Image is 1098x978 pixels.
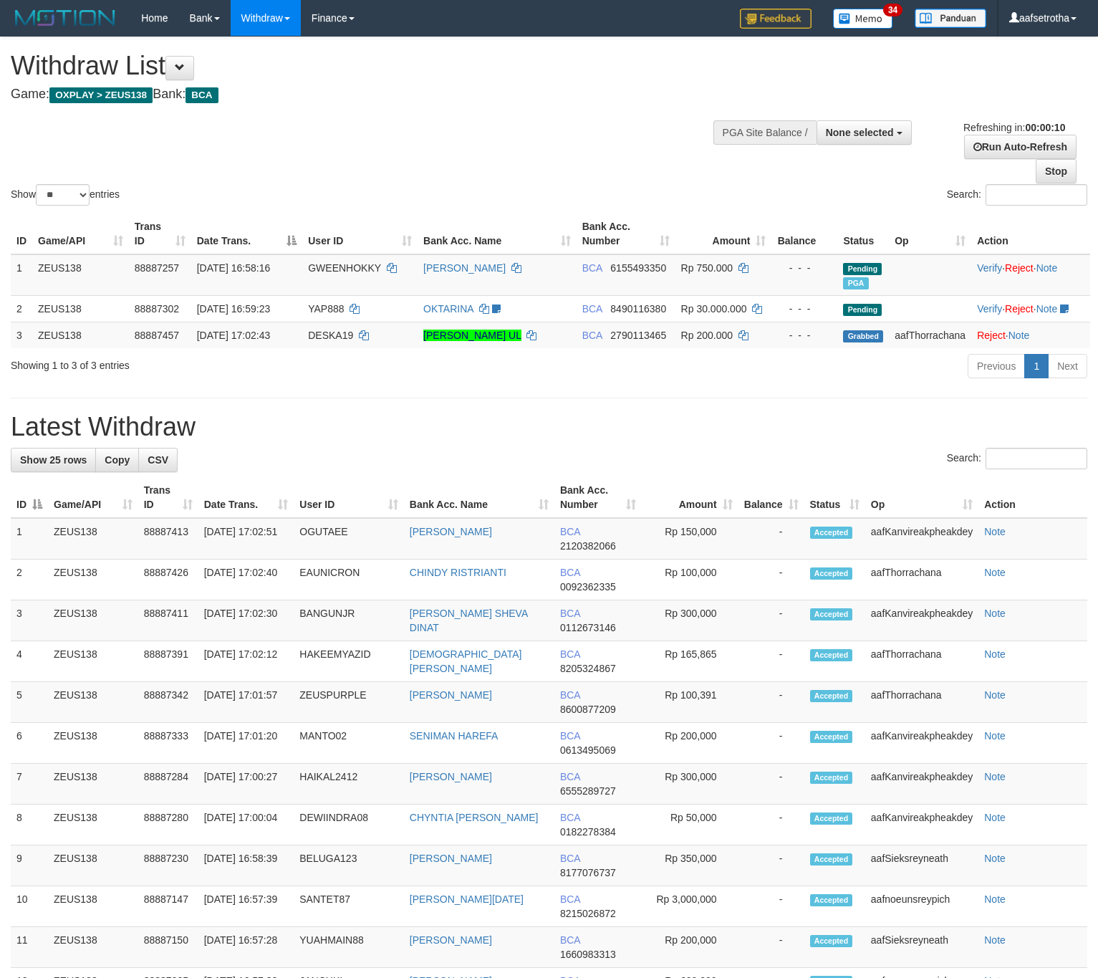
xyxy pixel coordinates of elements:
[48,845,138,886] td: ZEUS138
[49,87,153,103] span: OXPLAY > ZEUS138
[294,682,404,723] td: ZEUSPURPLE
[418,214,577,254] th: Bank Acc. Name: activate to sort column ascending
[11,87,718,102] h4: Game: Bank:
[560,689,580,701] span: BCA
[11,214,32,254] th: ID
[610,303,666,315] span: Copy 8490116380 to clipboard
[294,805,404,845] td: DEWIINDRA08
[889,322,971,348] td: aafThorrachana
[11,600,48,641] td: 3
[95,448,139,472] a: Copy
[865,560,978,600] td: aafThorrachana
[294,886,404,927] td: SANTET87
[560,730,580,742] span: BCA
[738,518,804,560] td: -
[1036,262,1058,274] a: Note
[198,477,294,518] th: Date Trans.: activate to sort column ascending
[11,641,48,682] td: 4
[294,723,404,764] td: MANTO02
[804,477,865,518] th: Status: activate to sort column ascending
[11,184,120,206] label: Show entries
[560,540,616,552] span: Copy 2120382066 to clipboard
[777,302,832,316] div: - - -
[915,9,986,28] img: panduan.png
[810,772,853,784] span: Accepted
[138,927,198,968] td: 88887150
[984,853,1006,864] a: Note
[560,908,616,919] span: Copy 8215026872 to clipboard
[977,330,1006,341] a: Reject
[642,764,738,805] td: Rp 300,000
[642,682,738,723] td: Rp 100,391
[1005,303,1034,315] a: Reject
[984,608,1006,619] a: Note
[865,682,978,723] td: aafThorrachana
[129,214,191,254] th: Trans ID: activate to sort column ascending
[865,600,978,641] td: aafKanvireakpheakdey
[560,567,580,578] span: BCA
[642,560,738,600] td: Rp 100,000
[642,845,738,886] td: Rp 350,000
[577,214,675,254] th: Bank Acc. Number: activate to sort column ascending
[138,600,198,641] td: 88887411
[883,4,902,16] span: 34
[198,845,294,886] td: [DATE] 16:58:39
[978,477,1087,518] th: Action
[964,135,1077,159] a: Run Auto-Refresh
[410,689,492,701] a: [PERSON_NAME]
[610,330,666,341] span: Copy 2790113465 to clipboard
[294,560,404,600] td: EAUNICRON
[582,330,602,341] span: BCA
[48,723,138,764] td: ZEUS138
[810,649,853,661] span: Accepted
[48,477,138,518] th: Game/API: activate to sort column ascending
[984,689,1006,701] a: Note
[410,812,539,823] a: CHYNTIA [PERSON_NAME]
[138,764,198,805] td: 88887284
[48,805,138,845] td: ZEUS138
[410,893,524,905] a: [PERSON_NAME][DATE]
[984,567,1006,578] a: Note
[410,771,492,782] a: [PERSON_NAME]
[11,682,48,723] td: 5
[198,927,294,968] td: [DATE] 16:57:28
[984,934,1006,946] a: Note
[560,744,616,756] span: Copy 0613495069 to clipboard
[294,845,404,886] td: BELUGA123
[826,127,894,138] span: None selected
[198,600,294,641] td: [DATE] 17:02:30
[865,886,978,927] td: aafnoeunsreypich
[738,682,804,723] td: -
[984,648,1006,660] a: Note
[865,764,978,805] td: aafKanvireakpheakdey
[843,330,883,342] span: Grabbed
[642,886,738,927] td: Rp 3,000,000
[191,214,303,254] th: Date Trans.: activate to sort column descending
[11,7,120,29] img: MOTION_logo.png
[135,303,179,315] span: 88887302
[810,527,853,539] span: Accepted
[138,448,178,472] a: CSV
[32,322,129,348] td: ZEUS138
[642,927,738,968] td: Rp 200,000
[410,934,492,946] a: [PERSON_NAME]
[48,641,138,682] td: ZEUS138
[308,330,353,341] span: DESKA19
[410,853,492,864] a: [PERSON_NAME]
[560,622,616,633] span: Copy 0112673146 to clipboard
[410,648,522,674] a: [DEMOGRAPHIC_DATA][PERSON_NAME]
[560,704,616,715] span: Copy 8600877209 to clipboard
[681,303,747,315] span: Rp 30.000.000
[560,949,616,960] span: Copy 1660983313 to clipboard
[810,935,853,947] span: Accepted
[777,261,832,275] div: - - -
[843,263,882,275] span: Pending
[308,262,381,274] span: GWEENHOKKY
[865,927,978,968] td: aafSieksreyneath
[642,477,738,518] th: Amount: activate to sort column ascending
[740,9,812,29] img: Feedback.jpg
[423,303,473,315] a: OKTARINA
[198,682,294,723] td: [DATE] 17:01:57
[410,526,492,537] a: [PERSON_NAME]
[977,262,1002,274] a: Verify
